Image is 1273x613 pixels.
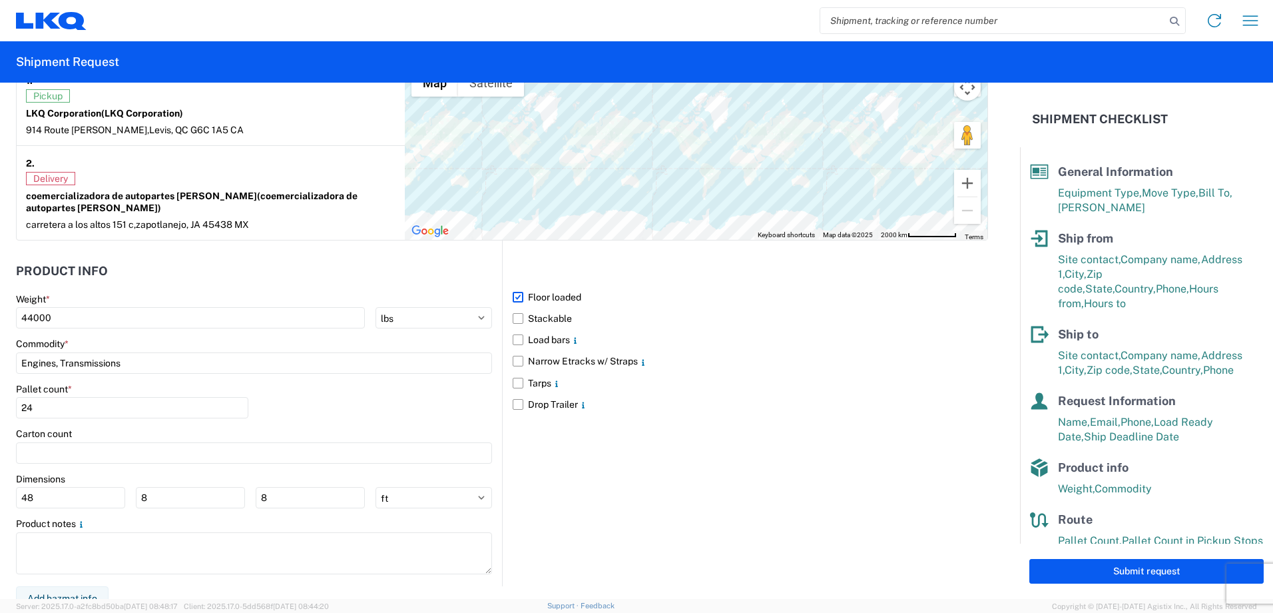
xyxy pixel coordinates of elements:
[1142,187,1198,199] span: Move Type,
[1058,534,1263,562] span: Pallet Count in Pickup Stops equals Pallet Count in delivery stops
[513,394,988,415] label: Drop Trailer
[136,219,249,230] span: zapotlanejo, JA 45438 MX
[965,233,983,241] a: Terms
[16,265,108,278] h2: Product Info
[16,487,125,508] input: L
[1162,364,1203,376] span: Country,
[1065,268,1087,281] span: City,
[101,108,183,119] span: (LKQ Corporation)
[1032,111,1168,127] h2: Shipment Checklist
[1203,364,1234,376] span: Phone
[273,602,329,610] span: [DATE] 08:44:20
[26,191,358,213] span: (coemercializadora de autopartes [PERSON_NAME])
[1084,430,1179,443] span: Ship Deadline Date
[513,287,988,308] label: Floor loaded
[1121,253,1201,266] span: Company name,
[16,586,109,611] button: Add hazmat info
[1058,165,1173,179] span: General Information
[1058,534,1122,547] span: Pallet Count,
[16,428,72,440] label: Carton count
[26,125,149,135] span: 914 Route [PERSON_NAME],
[1121,349,1201,362] span: Company name,
[408,223,452,240] img: Google
[1029,559,1264,584] button: Submit request
[1121,416,1154,428] span: Phone,
[411,70,458,97] button: Show street map
[1058,327,1099,341] span: Ship to
[1090,416,1121,428] span: Email,
[1058,187,1142,199] span: Equipment Type,
[408,223,452,240] a: Open this area in Google Maps (opens a new window)
[16,54,119,70] h2: Shipment Request
[149,125,244,135] span: Levis, QC G6C 1A5 CA
[16,473,65,485] label: Dimensions
[1065,364,1087,376] span: City,
[1156,283,1189,295] span: Phone,
[954,74,981,101] button: Map camera controls
[458,70,524,97] button: Show satellite imagery
[1095,482,1152,495] span: Commodity
[26,191,358,213] strong: coemercializadora de autopartes [PERSON_NAME]
[26,89,70,103] span: Pickup
[513,329,988,350] label: Load bars
[1058,201,1145,214] span: [PERSON_NAME]
[184,602,329,610] span: Client: 2025.17.0-5dd568f
[1198,187,1232,199] span: Bill To,
[1087,364,1133,376] span: Zip code,
[823,231,873,239] span: Map data ©2025
[547,602,581,610] a: Support
[1058,349,1121,362] span: Site contact,
[256,487,365,508] input: H
[1058,512,1093,526] span: Route
[1058,460,1129,474] span: Product info
[16,518,87,530] label: Product notes
[954,197,981,224] button: Zoom out
[1084,297,1126,310] span: Hours to
[1052,600,1257,612] span: Copyright © [DATE]-[DATE] Agistix Inc., All Rights Reserved
[513,372,988,394] label: Tarps
[1085,283,1115,295] span: State,
[954,170,981,197] button: Zoom in
[581,602,615,610] a: Feedback
[16,293,50,305] label: Weight
[16,602,178,610] span: Server: 2025.17.0-a2fc8bd50ba
[26,219,136,230] span: carretera a los altos 151 c,
[124,602,178,610] span: [DATE] 08:48:17
[26,172,75,185] span: Delivery
[26,155,35,172] strong: 2.
[16,383,72,395] label: Pallet count
[1058,416,1090,428] span: Name,
[513,308,988,329] label: Stackable
[136,487,245,508] input: W
[513,350,988,372] label: Narrow Etracks w/ Straps
[1133,364,1162,376] span: State,
[1058,394,1176,408] span: Request Information
[881,231,907,239] span: 2000 km
[26,108,183,119] strong: LKQ Corporation
[1058,253,1121,266] span: Site contact,
[1115,283,1156,295] span: Country,
[1058,482,1095,495] span: Weight,
[820,8,1165,33] input: Shipment, tracking or reference number
[877,231,961,240] button: Map Scale: 2000 km per 70 pixels
[758,231,815,240] button: Keyboard shortcuts
[1058,231,1113,245] span: Ship from
[954,122,981,149] button: Drag Pegman onto the map to open Street View
[16,338,69,350] label: Commodity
